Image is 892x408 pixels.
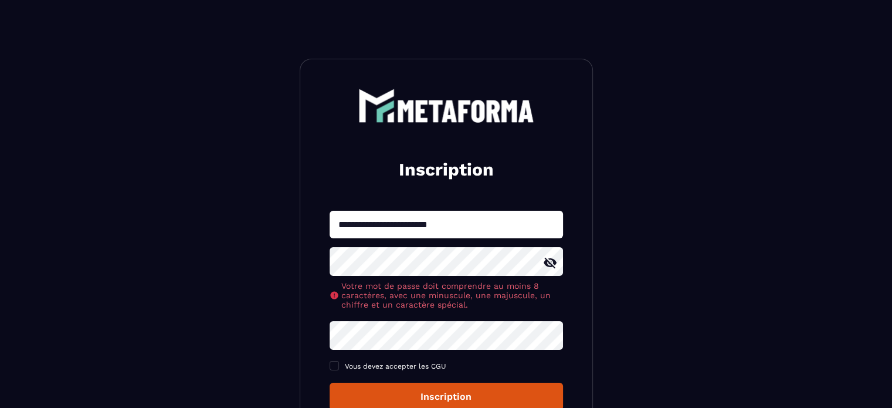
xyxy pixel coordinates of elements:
[330,89,563,123] a: logo
[344,158,549,181] h2: Inscription
[341,281,563,309] span: Votre mot de passe doit comprendre au moins 8 caractères, avec une minuscule, une majuscule, un c...
[339,391,554,402] div: Inscription
[345,362,446,370] span: Vous devez accepter les CGU
[358,89,534,123] img: logo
